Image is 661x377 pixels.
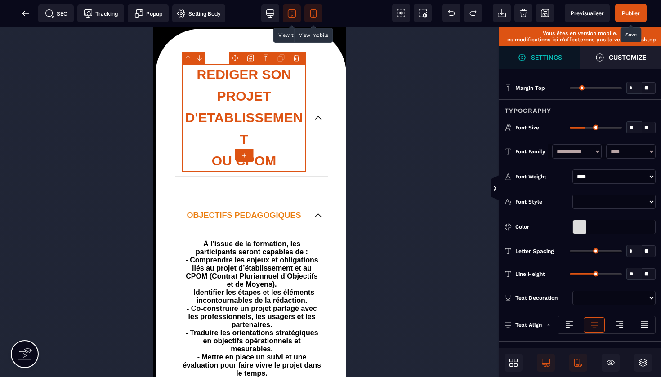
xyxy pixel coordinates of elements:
[569,354,587,372] span: Mobile Only
[29,182,153,195] p: OBJECTIFS PEDAGOGIQUES
[531,54,562,61] strong: Settings
[504,36,657,43] p: Les modifications ici n’affecterons pas la version desktop
[177,9,221,18] span: Setting Body
[515,124,539,131] span: Font Size
[134,9,162,18] span: Popup
[499,99,661,116] div: Typography
[505,354,523,372] span: Open Blocks
[515,197,569,206] div: Font Style
[515,222,569,231] div: Color
[29,211,169,353] text: À l’issue de la formation, les participants seront capables de : - Comprendre les enjeux et oblig...
[499,341,661,358] div: Padding
[499,46,580,69] span: Settings
[504,30,657,36] p: Vous êtes en version mobile.
[515,271,545,278] span: Line Height
[45,9,67,18] span: SEO
[602,354,620,372] span: Hide/Show Block
[515,84,545,92] span: Margin Top
[29,37,153,145] p: REDIGER SON PROJET D'ETABLISSEMENT OU CPOM
[571,10,604,17] span: Previsualiser
[515,248,554,255] span: Letter Spacing
[609,54,646,61] strong: Customize
[515,293,569,302] div: Text Decoration
[515,147,548,156] div: Font Family
[622,10,640,17] span: Publier
[565,4,610,22] span: Preview
[414,4,432,22] span: Screenshot
[84,9,118,18] span: Tracking
[515,172,569,181] div: Font Weight
[392,4,410,22] span: View components
[537,354,555,372] span: Desktop Only
[580,46,661,69] span: Open Style Manager
[505,320,542,329] p: Text Align
[634,354,652,372] span: Open Layers
[546,323,551,327] img: loading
